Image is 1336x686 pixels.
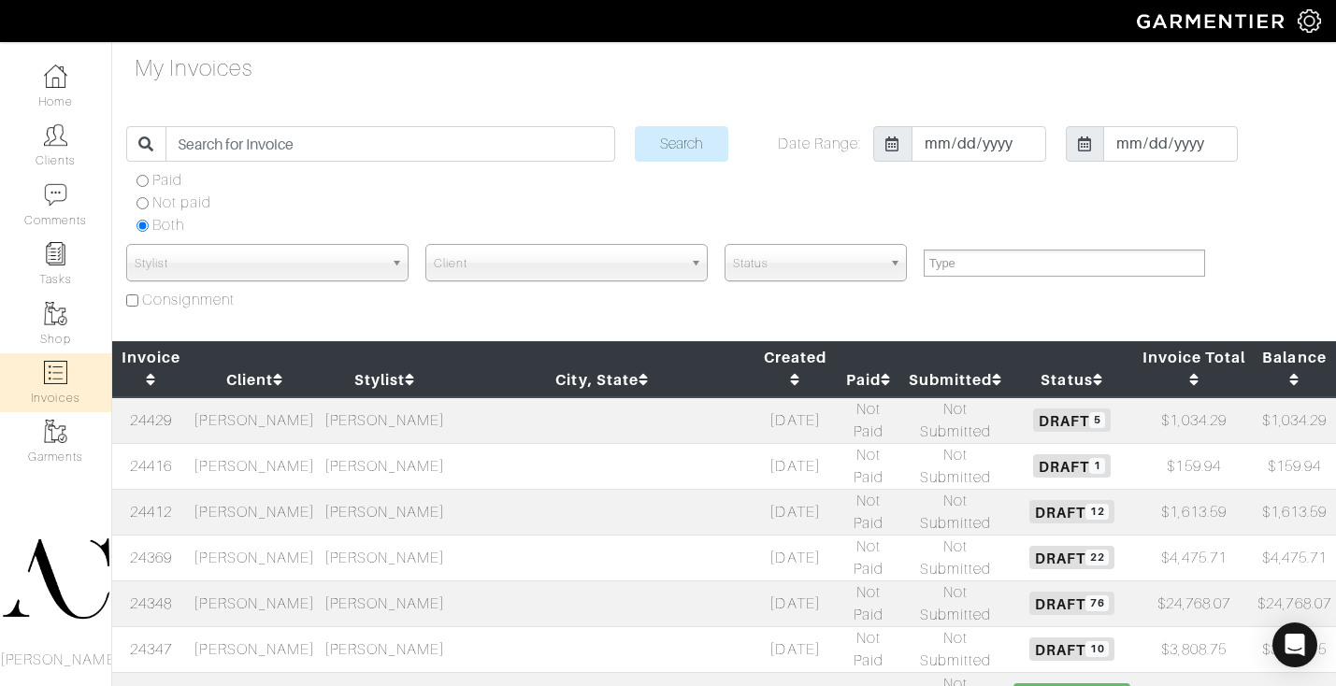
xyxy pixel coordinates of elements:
td: [PERSON_NAME] [190,443,320,489]
td: [PERSON_NAME] [320,489,450,535]
span: 10 [1085,641,1109,657]
span: 76 [1085,595,1109,611]
span: Draft [1033,454,1111,477]
span: Draft [1029,546,1114,568]
td: Not Paid [836,580,902,626]
span: Draft [1029,500,1114,522]
td: Not Submitted [902,443,1009,489]
a: Invoice [122,349,180,389]
a: Invoice Total [1142,349,1246,389]
td: $159.94 [1253,443,1336,489]
a: 24429 [130,412,172,429]
a: 24347 [130,641,172,658]
a: Balance [1262,349,1326,389]
td: [PERSON_NAME] [190,580,320,626]
td: [DATE] [754,397,836,444]
td: $1,034.29 [1253,397,1336,444]
td: [DATE] [754,489,836,535]
td: [DATE] [754,535,836,580]
td: $3,808.75 [1135,626,1253,672]
label: Not paid [152,192,211,214]
div: Open Intercom Messenger [1272,622,1317,667]
a: Submitted [909,371,1003,389]
td: Not Submitted [902,626,1009,672]
td: [PERSON_NAME] [190,535,320,580]
span: Client [434,245,682,282]
span: Draft [1029,637,1114,660]
td: Not Paid [836,626,902,672]
td: Not Submitted [902,580,1009,626]
a: Client [226,371,283,389]
td: [PERSON_NAME] [320,626,450,672]
td: [PERSON_NAME] [320,443,450,489]
img: gear-icon-white-bd11855cb880d31180b6d7d6211b90ccbf57a29d726f0c71d8c61bd08dd39cc2.png [1298,9,1321,33]
td: $1,613.59 [1135,489,1253,535]
td: [DATE] [754,443,836,489]
td: [DATE] [754,580,836,626]
td: [PERSON_NAME] [320,397,450,444]
td: $24,768.07 [1135,580,1253,626]
td: [PERSON_NAME] [190,626,320,672]
input: Search [635,126,728,162]
h4: My Invoices [135,55,253,82]
td: Not Paid [836,397,902,444]
img: comment-icon-a0a6a9ef722e966f86d9cbdc48e553b5cf19dbc54f86b18d962a5391bc8f6eb6.png [44,183,67,207]
a: Stylist [354,371,415,389]
img: garments-icon-b7da505a4dc4fd61783c78ac3ca0ef83fa9d6f193b1c9dc38574b1d14d53ca28.png [44,302,67,325]
img: orders-icon-0abe47150d42831381b5fb84f609e132dff9fe21cb692f30cb5eec754e2cba89.png [44,361,67,384]
td: Not Submitted [902,535,1009,580]
td: [PERSON_NAME] [190,397,320,444]
label: Date Range: [778,133,862,155]
td: [PERSON_NAME] [190,489,320,535]
img: garmentier-logo-header-white-b43fb05a5012e4ada735d5af1a66efaba907eab6374d6393d1fbf88cb4ef424d.png [1128,5,1298,37]
td: Not Submitted [902,397,1009,444]
span: 12 [1085,504,1109,520]
label: Both [152,214,184,236]
td: $1,613.59 [1253,489,1336,535]
span: Status [733,245,882,282]
td: $4,475.71 [1135,535,1253,580]
td: Not Submitted [902,489,1009,535]
td: Not Paid [836,443,902,489]
span: 22 [1085,550,1109,565]
a: Created [764,349,826,389]
td: Not Paid [836,535,902,580]
label: Paid [152,169,182,192]
td: $3,808.75 [1253,626,1336,672]
span: Draft [1029,592,1114,614]
img: dashboard-icon-dbcd8f5a0b271acd01030246c82b418ddd0df26cd7fceb0bd07c9910d44c42f6.png [44,64,67,88]
a: 24369 [130,550,172,566]
span: Draft [1033,408,1111,431]
input: Search for Invoice [165,126,615,162]
a: Paid [846,371,891,389]
span: 5 [1089,412,1105,428]
td: [PERSON_NAME] [320,535,450,580]
img: reminder-icon-8004d30b9f0a5d33ae49ab947aed9ed385cf756f9e5892f1edd6e32f2345188e.png [44,242,67,265]
td: $1,034.29 [1135,397,1253,444]
a: Status [1041,371,1102,389]
label: Consignment [142,289,236,311]
td: Not Paid [836,489,902,535]
td: $24,768.07 [1253,580,1336,626]
a: 24348 [130,595,172,612]
img: garments-icon-b7da505a4dc4fd61783c78ac3ca0ef83fa9d6f193b1c9dc38574b1d14d53ca28.png [44,420,67,443]
td: $4,475.71 [1253,535,1336,580]
span: 1 [1089,458,1105,474]
span: Stylist [135,245,383,282]
a: 24416 [130,458,172,475]
td: $159.94 [1135,443,1253,489]
a: City, State [555,371,649,389]
td: [DATE] [754,626,836,672]
img: clients-icon-6bae9207a08558b7cb47a8932f037763ab4055f8c8b6bfacd5dc20c3e0201464.png [44,123,67,147]
a: 24412 [130,504,172,521]
td: [PERSON_NAME] [320,580,450,626]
